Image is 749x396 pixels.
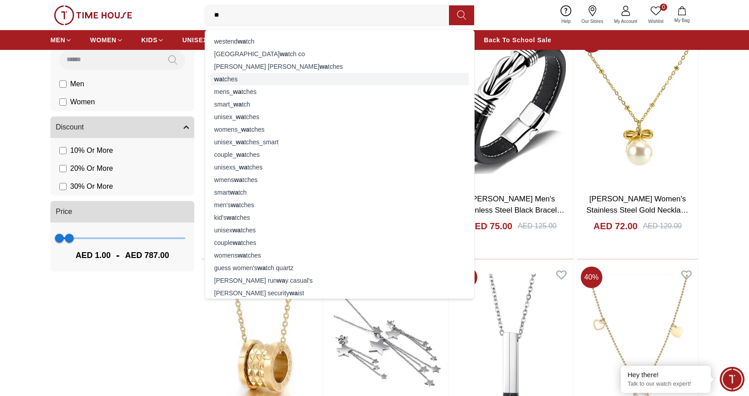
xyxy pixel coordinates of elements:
span: Price [56,206,72,217]
a: KIDS [141,32,164,48]
strong: wa [232,227,241,234]
strong: wa [234,176,242,183]
span: - [111,248,125,263]
button: Discount [50,116,194,138]
span: Our Stores [578,18,607,25]
div: guess women's tch quartz [211,262,469,274]
img: LEE COOPER Women's Stainless Steel Silver Set ( Necklace+Earrings) - LC.S.01438.350 [202,27,323,186]
div: unisexs_ tches [211,161,469,174]
div: Hey there! [628,370,704,379]
div: couple_ tches [211,148,469,161]
a: Back To School Sale [484,32,552,48]
a: WOMEN [90,32,123,48]
strong: wa [230,189,238,196]
span: 10 % Or More [70,145,113,156]
a: Help [556,4,576,27]
strong: wa [227,214,235,221]
span: MEN [50,36,65,44]
button: My Bag [669,4,695,26]
strong: wa [319,63,328,70]
div: AED 125.00 [518,221,556,231]
input: 30% Or More [59,183,67,190]
input: Men [59,80,67,88]
div: [GEOGRAPHIC_DATA] tch co [211,48,469,60]
div: [PERSON_NAME] security ist [211,287,469,299]
div: [PERSON_NAME] [PERSON_NAME] tches [211,60,469,73]
div: [PERSON_NAME] run y casual's [211,274,469,287]
strong: wa [277,277,285,284]
span: Women [70,97,95,107]
div: tches [211,73,469,85]
span: Men [70,79,84,89]
div: smart_ tch [211,98,469,111]
div: westend tch [211,35,469,48]
span: Wishlist [645,18,667,25]
input: Women [59,98,67,106]
span: Back To School Sale [484,36,552,44]
img: LEE COOPER Men's Stainless Steel Black Bracelet - LC.B.01118.631 [452,27,573,186]
span: AED 1.00 [76,249,111,262]
span: KIDS [141,36,157,44]
span: 30 % Or More [70,181,113,192]
strong: wa [236,138,244,146]
span: Discount [56,122,84,133]
div: womens tches [211,249,469,262]
strong: wa [236,113,244,120]
input: 20% Or More [59,165,67,172]
div: Chat Widget [720,367,745,392]
strong: wa [241,126,250,133]
span: 40 % [581,267,602,288]
a: 0Wishlist [643,4,669,27]
div: womens_ tches [211,123,469,136]
div: AED 120.00 [643,221,682,231]
h4: AED 72.00 [593,220,637,232]
strong: wa [231,201,239,209]
a: [PERSON_NAME] Women's Stainless Steel Gold Necklace - LC.N.01232.180 [587,195,689,226]
div: kid's tches [211,211,469,224]
strong: wa [233,101,242,108]
span: My Bag [671,17,693,24]
span: 0 [660,4,667,11]
div: men's tches [211,199,469,211]
div: smart tch [211,186,469,199]
strong: wa [280,50,288,58]
span: 20 % Or More [70,163,113,174]
strong: wa [289,289,298,297]
input: 10% Or More [59,147,67,154]
div: mens_ tches [211,85,469,98]
h4: AED 75.00 [468,220,512,232]
button: Price [50,201,194,222]
p: Talk to our watch expert! [628,380,704,388]
img: LEE COOPER Women's Stainless Steel Gold Necklace - LC.N.01232.180 [577,27,698,186]
strong: wa [236,151,245,158]
strong: wa [214,76,223,83]
div: unisex_ tches [211,111,469,123]
img: ... [54,5,132,25]
a: Our Stores [576,4,609,27]
div: unisex_ tches_smart [211,136,469,148]
strong: wa [233,88,242,95]
span: My Account [610,18,641,25]
span: AED 787.00 [125,249,169,262]
strong: wa [233,239,241,246]
strong: wa [238,252,246,259]
a: UNISEX [182,32,214,48]
span: UNISEX [182,36,207,44]
span: WOMEN [90,36,117,44]
a: [PERSON_NAME] Men's Stainless Steel Black Bracelet - LC.B.01118.631 [462,195,565,226]
div: wmens tches [211,174,469,186]
strong: wa [239,164,247,171]
div: couple tches [211,236,469,249]
div: unisex tches [211,224,469,236]
a: MEN [50,32,72,48]
span: Help [558,18,574,25]
strong: wa [257,264,266,271]
strong: wa [238,38,246,45]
